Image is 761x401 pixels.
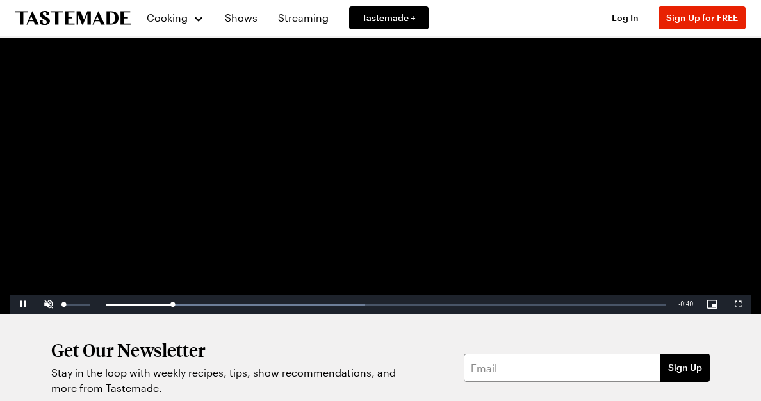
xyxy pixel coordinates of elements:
input: Email [464,354,660,382]
button: Unmute [36,295,61,314]
button: Cooking [146,3,204,33]
a: To Tastemade Home Page [15,11,131,26]
div: Progress Bar [106,304,666,306]
span: - [678,300,680,307]
span: Cooking [147,12,188,24]
p: Stay in the loop with weekly recipes, tips, show recommendations, and more from Tastemade. [51,365,404,396]
div: Volume Level [64,304,90,306]
span: 0:40 [681,300,693,307]
button: Fullscreen [725,295,751,314]
span: Sign Up for FREE [666,12,738,23]
button: Picture-in-Picture [700,295,725,314]
button: Sign Up for FREE [659,6,746,29]
button: Log In [600,12,651,24]
span: Sign Up [668,361,702,374]
button: Pause [10,295,36,314]
h2: Get Our Newsletter [51,340,404,360]
span: Log In [612,12,639,23]
a: Tastemade + [349,6,429,29]
span: Tastemade + [362,12,416,24]
button: Sign Up [660,354,710,382]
